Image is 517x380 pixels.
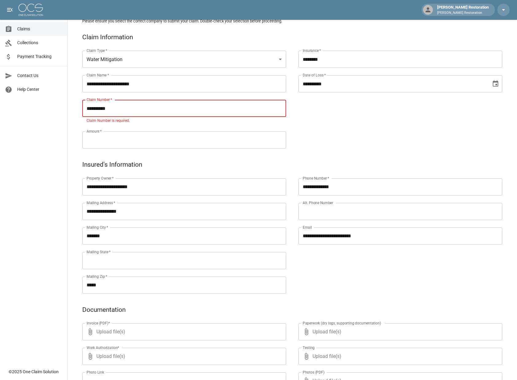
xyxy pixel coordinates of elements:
[87,176,114,181] label: Property Owner
[87,129,102,134] label: Amount
[4,4,16,16] button: open drawer
[303,176,329,181] label: Phone Number
[82,51,286,68] div: Water Mitigation
[303,320,381,326] label: Paperwork (dry logs, supporting documentation)
[87,48,107,53] label: Claim Type
[87,200,115,205] label: Mailing Address
[82,18,502,24] h5: Please ensure you select the correct company to submit your claim. Double-check your selection be...
[313,323,486,340] span: Upload file(s)
[303,200,333,205] label: Alt. Phone Number
[313,348,486,365] span: Upload file(s)
[303,72,326,78] label: Date of Loss
[489,78,502,90] button: Choose date, selected date is Aug 14, 2025
[87,97,112,102] label: Claim Number
[303,370,325,375] label: Photos (PDF)
[303,225,312,230] label: Email
[87,249,111,254] label: Mailing State
[87,225,108,230] label: Mailing City
[87,320,110,326] label: Invoice (PDF)*
[435,4,491,15] div: [PERSON_NAME] Restoration
[87,118,282,124] p: Claim Number is required.
[303,48,321,53] label: Insurance
[17,40,62,46] span: Collections
[96,323,270,340] span: Upload file(s)
[9,369,59,375] div: © 2025 One Claim Solution
[17,72,62,79] span: Contact Us
[87,274,107,279] label: Mailing Zip
[303,345,315,350] label: Testing
[437,10,489,16] p: [PERSON_NAME] Restoration
[17,26,62,32] span: Claims
[87,72,109,78] label: Claim Name
[18,4,43,16] img: ocs-logo-white-transparent.png
[87,345,119,350] label: Work Authorization*
[17,53,62,60] span: Payment Tracking
[17,86,62,93] span: Help Center
[96,348,270,365] span: Upload file(s)
[87,370,104,375] label: Photo Link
